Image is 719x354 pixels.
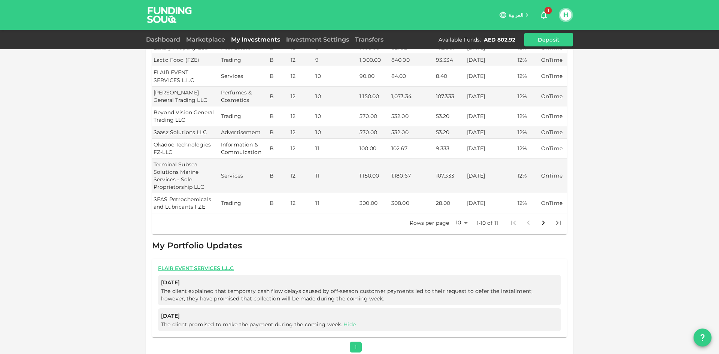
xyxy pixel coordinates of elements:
[289,106,314,126] td: 12
[465,126,516,139] td: [DATE]
[268,66,289,86] td: B
[228,36,283,43] a: My Investments
[465,106,516,126] td: [DATE]
[540,106,567,126] td: OnTime
[434,87,465,106] td: 107.333
[465,66,516,86] td: [DATE]
[390,193,434,213] td: 308.00
[314,106,358,126] td: 10
[540,139,567,158] td: OnTime
[410,219,449,227] p: Rows per page
[268,106,289,126] td: B
[465,54,516,66] td: [DATE]
[516,106,540,126] td: 12%
[152,54,219,66] td: Lacto Food (FZE)
[289,126,314,139] td: 12
[268,158,289,193] td: B
[161,288,533,302] span: The client explained that temporary cash flow delays caused by off-season customer payments led t...
[439,36,481,43] div: Available Funds :
[161,321,357,328] span: The client promised to make the payment during the coming week.
[434,54,465,66] td: 93.334
[509,12,524,18] span: العربية
[694,329,712,347] button: question
[161,278,558,287] span: [DATE]
[516,158,540,193] td: 12%
[152,66,219,86] td: FLAIR EVENT SERVICES L.L.C
[219,126,268,139] td: Advertisement
[434,66,465,86] td: 8.40
[314,54,358,66] td: 9
[289,87,314,106] td: 12
[219,106,268,126] td: Trading
[390,87,434,106] td: 1,073.34
[152,87,219,106] td: [PERSON_NAME] General Trading LLC
[268,126,289,139] td: B
[358,158,390,193] td: 1,150.00
[540,87,567,106] td: OnTime
[219,66,268,86] td: Services
[516,66,540,86] td: 12%
[465,139,516,158] td: [DATE]
[268,54,289,66] td: B
[358,87,390,106] td: 1,150.00
[540,193,567,213] td: OnTime
[314,126,358,139] td: 10
[152,126,219,139] td: Saasz Solutions LLC
[536,7,551,22] button: 1
[390,158,434,193] td: 1,180.67
[516,54,540,66] td: 12%
[536,215,551,230] button: Go to next page
[465,193,516,213] td: [DATE]
[452,217,470,228] div: 10
[358,106,390,126] td: 570.00
[314,158,358,193] td: 11
[540,158,567,193] td: OnTime
[268,139,289,158] td: B
[219,193,268,213] td: Trading
[390,66,434,86] td: 84.00
[434,139,465,158] td: 9.333
[540,54,567,66] td: OnTime
[560,9,571,21] button: H
[434,106,465,126] td: 53.20
[158,265,561,272] a: FLAIR EVENT SERVICES L.L.C
[465,158,516,193] td: [DATE]
[314,193,358,213] td: 11
[152,158,219,193] td: Terminal Subsea Solutions Marine Services - Sole Proprietorship LLC
[283,36,352,43] a: Investment Settings
[358,193,390,213] td: 300.00
[219,87,268,106] td: Perfumes & Cosmetics
[390,126,434,139] td: 532.00
[358,139,390,158] td: 100.00
[152,240,242,251] span: My Portfolio Updates
[268,193,289,213] td: B
[516,193,540,213] td: 12%
[161,311,558,321] span: [DATE]
[434,126,465,139] td: 53.20
[152,106,219,126] td: Beyond Vision General Trading LLC
[524,33,573,46] button: Deposit
[219,139,268,158] td: Information & Commuication
[289,158,314,193] td: 12
[477,219,498,227] p: 1-10 of 11
[314,66,358,86] td: 10
[484,36,515,43] div: AED 802.92
[152,193,219,213] td: SEAS Petrochemicals and Lubricants FZE
[544,7,552,14] span: 1
[516,126,540,139] td: 12%
[289,66,314,86] td: 12
[390,139,434,158] td: 102.67
[390,106,434,126] td: 532.00
[219,54,268,66] td: Trading
[146,36,183,43] a: Dashboard
[516,139,540,158] td: 12%
[551,215,566,230] button: Go to last page
[289,54,314,66] td: 12
[465,87,516,106] td: [DATE]
[434,158,465,193] td: 107.333
[352,36,386,43] a: Transfers
[152,139,219,158] td: Okadoc Technologies FZ-LLC
[268,87,289,106] td: B
[219,158,268,193] td: Services
[343,321,356,328] a: Hide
